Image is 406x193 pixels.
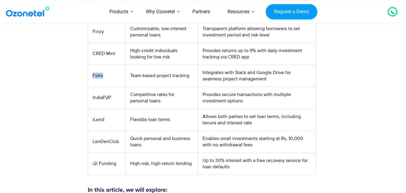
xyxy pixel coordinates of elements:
a: Request a Demo [266,4,317,20]
td: Quick personal and business loans [126,131,198,153]
td: Up to 30% interest with a free recovery service for loan defaults [198,153,316,175]
td: Allows both parties to set loan terms, including tenure and interest rate [198,109,316,131]
a: Why Ozonetel [137,1,184,23]
td: iLend [88,109,125,131]
td: CRED Mint [88,43,125,65]
td: Provides returns up to 9% with daily investment tracking via CRED app [198,43,316,65]
td: Competitive rates for personal loans [126,87,198,109]
a: Resources [219,1,258,23]
td: Customizable, low-interest personal loans [126,21,198,43]
td: High-credit individuals looking for low risk [126,43,198,65]
td: Flexible loan terms [126,109,198,131]
td: Transparent platform allowing borrowers to set investment period and risk level [198,21,316,43]
a: Partners [184,1,219,23]
h5: In this article, we will explore: [88,187,316,193]
td: Team-based project tracking [126,65,198,87]
td: Integrates with Slack and Google Drive for seamless project management [198,65,316,87]
td: High-risk, high-return lending [126,153,198,175]
td: Finzy [88,21,125,43]
td: Enables small investments starting at Rs. 10,000 with no withdrawal fees [198,131,316,153]
td: LenDenClub [88,131,125,153]
td: Provides secure transactions with multiple investment options [198,87,316,109]
a: Products [101,1,137,23]
td: IndiaP2P [88,87,125,109]
td: i2i Funding [88,153,125,175]
td: Fello [88,65,125,87]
